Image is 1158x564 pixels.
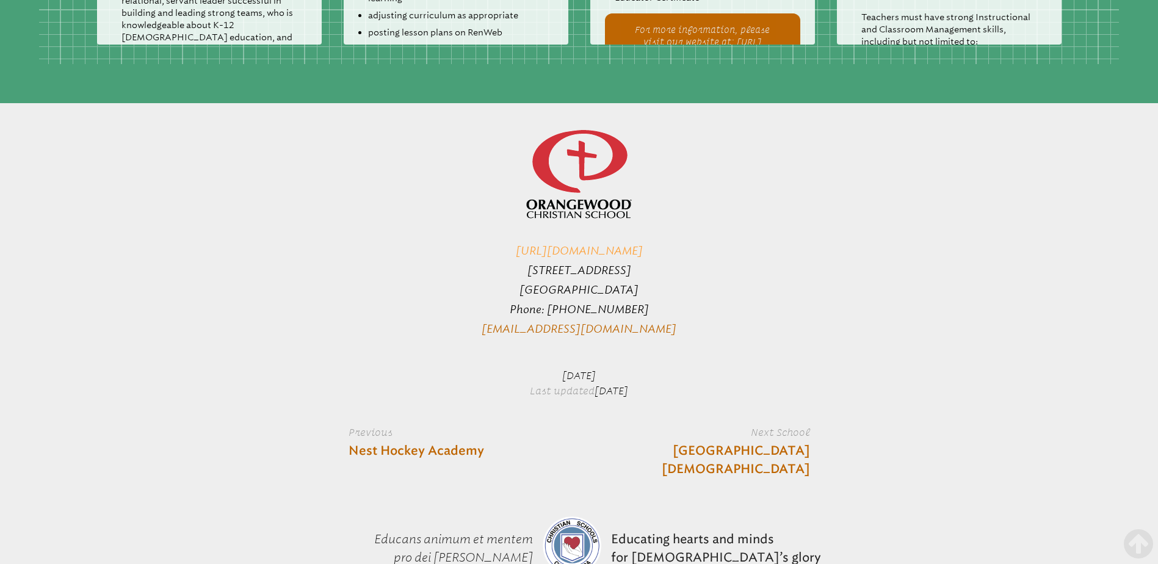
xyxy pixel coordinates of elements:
p: Teachers must have strong Instructional and Classroom Management skills, including but not limite... [861,11,1037,48]
a: Nest Hockey Academy [349,442,484,460]
span: [DATE] [562,370,596,381]
a: [GEOGRAPHIC_DATA][DEMOGRAPHIC_DATA] [634,442,810,479]
a: [EMAIL_ADDRESS][DOMAIN_NAME] [482,322,676,336]
p: For more information, please visit our website at: [URL][DOMAIN_NAME] [624,24,781,60]
li: evaluating handouts and testing materials against student performance [368,43,544,68]
a: [URL][DOMAIN_NAME] [516,244,643,258]
label: Previous [349,425,525,439]
label: Next School [634,425,810,439]
img: Facebook-Logo.png [518,113,640,235]
li: adjusting curriculum as appropriate [368,9,544,21]
li: posting lesson plans on RenWeb [368,26,544,38]
p: Last updated [451,358,707,403]
p: [STREET_ADDRESS] [GEOGRAPHIC_DATA] Phone: [PHONE_NUMBER] [349,113,810,339]
span: [DATE] [595,385,628,397]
